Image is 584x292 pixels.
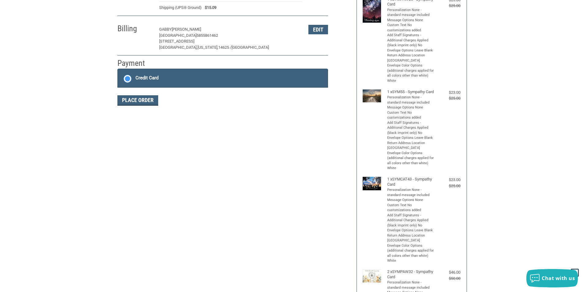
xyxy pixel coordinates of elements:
div: $23.00 [436,177,460,183]
span: Gabby [159,27,172,32]
li: Add Staff Signatures - Additional Charges Applied (black imprint only) No [387,120,435,136]
h2: Billing [117,24,153,34]
div: Credit Card [136,73,158,83]
h2: Payment [117,58,153,68]
div: $25.00 [436,183,460,189]
li: Envelope Options Leave Blank [387,228,435,233]
div: $25.00 [436,95,460,101]
li: Personalization None - standard message included [387,280,435,290]
li: Message Options None [387,105,435,110]
li: Envelope Color Options (additional charges applied for all colors other than white) White [387,63,435,83]
span: [PERSON_NAME] [172,27,201,32]
div: $23.00 [436,89,460,96]
div: $46.00 [436,269,460,275]
li: Custom Text No customizations added [387,203,435,213]
li: Message Options None [387,198,435,203]
span: $15.09 [202,5,216,11]
li: Custom Text No customizations added [387,23,435,33]
span: Shipping (UPS® Ground) [159,5,202,11]
li: Message Options None [387,18,435,23]
span: [STREET_ADDRESS] [159,39,194,44]
div: $25.00 [436,3,460,9]
li: Envelope Options Leave Blank [387,135,435,141]
li: Return Address Location [GEOGRAPHIC_DATA] [387,141,435,151]
span: 14625 / [218,45,231,50]
span: [US_STATE], [197,45,218,50]
span: [GEOGRAPHIC_DATA] [231,45,269,50]
span: Chat with us [542,275,575,282]
h4: 2 x SYMPAW32 - Sympathy Card [387,269,435,279]
button: Place Order [117,95,158,106]
li: Return Address Location [GEOGRAPHIC_DATA] [387,233,435,243]
div: $50.00 [436,275,460,282]
span: [GEOGRAPHIC_DATA] [159,33,197,38]
li: Envelope Color Options (additional charges applied for all colors other than white) White [387,151,435,171]
h4: 1 x SYMCAT43 - Sympathy Card [387,177,435,187]
button: Chat with us [526,269,578,287]
li: Envelope Options Leave Blank [387,48,435,53]
span: 5855861462 [197,33,218,38]
li: Add Staff Signatures - Additional Charges Applied (black imprint only) No [387,33,435,48]
button: Edit [308,25,328,34]
h4: 1 x SYM55 - Sympathy Card [387,89,435,94]
li: Custom Text No customizations added [387,110,435,120]
li: Envelope Color Options (additional charges applied for all colors other than white) White [387,243,435,264]
li: Add Staff Signatures - Additional Charges Applied (black imprint only) No [387,213,435,228]
li: Return Address Location [GEOGRAPHIC_DATA] [387,53,435,63]
span: [GEOGRAPHIC_DATA], [159,45,197,50]
li: Personalization None - standard message included [387,8,435,18]
li: Personalization None - standard message included [387,188,435,198]
li: Personalization None - standard message included [387,95,435,105]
